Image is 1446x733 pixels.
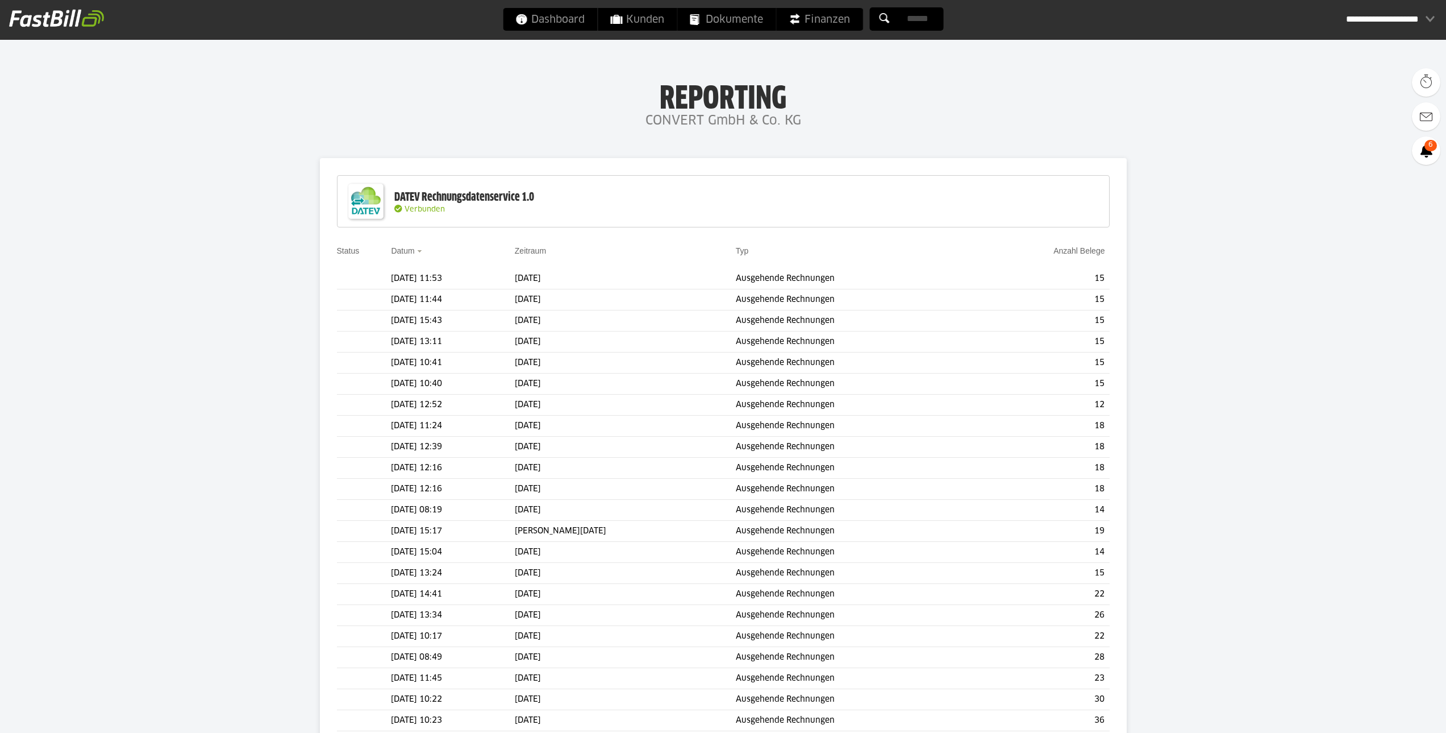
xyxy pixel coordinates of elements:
[515,479,736,500] td: [DATE]
[736,268,974,289] td: Ausgehende Rechnungen
[391,521,514,542] td: [DATE] 15:17
[736,647,974,668] td: Ausgehende Rechnungen
[391,374,514,395] td: [DATE] 10:40
[391,500,514,521] td: [DATE] 08:19
[515,584,736,605] td: [DATE]
[736,605,974,626] td: Ausgehende Rechnungen
[974,353,1109,374] td: 15
[974,689,1109,710] td: 30
[391,668,514,689] td: [DATE] 11:45
[405,206,445,213] span: Verbunden
[391,605,514,626] td: [DATE] 13:34
[1412,136,1440,165] a: 6
[515,605,736,626] td: [DATE]
[515,668,736,689] td: [DATE]
[677,8,776,31] a: Dokumente
[736,310,974,332] td: Ausgehende Rechnungen
[515,289,736,310] td: [DATE]
[515,710,736,731] td: [DATE]
[736,332,974,353] td: Ausgehende Rechnungen
[598,8,677,31] a: Kunden
[974,710,1109,731] td: 36
[9,9,104,27] img: fastbill_logo_white.png
[736,521,974,542] td: Ausgehende Rechnungen
[391,626,514,647] td: [DATE] 10:17
[515,500,736,521] td: [DATE]
[515,332,736,353] td: [DATE]
[974,563,1109,584] td: 15
[736,246,749,255] a: Typ
[974,647,1109,668] td: 28
[690,8,763,31] span: Dokumente
[515,458,736,479] td: [DATE]
[736,668,974,689] td: Ausgehende Rechnungen
[515,437,736,458] td: [DATE]
[974,374,1109,395] td: 15
[337,246,360,255] a: Status
[391,437,514,458] td: [DATE] 12:39
[736,563,974,584] td: Ausgehende Rechnungen
[114,80,1332,110] h1: Reporting
[974,332,1109,353] td: 15
[974,626,1109,647] td: 22
[515,689,736,710] td: [DATE]
[736,416,974,437] td: Ausgehende Rechnungen
[974,584,1109,605] td: 22
[343,179,389,224] img: DATEV-Datenservice Logo
[515,626,736,647] td: [DATE]
[736,479,974,500] td: Ausgehende Rechnungen
[515,310,736,332] td: [DATE]
[974,500,1109,521] td: 14
[736,374,974,395] td: Ausgehende Rechnungen
[515,246,546,255] a: Zeitraum
[391,416,514,437] td: [DATE] 11:24
[391,458,514,479] td: [DATE] 12:16
[391,246,414,255] a: Datum
[515,416,736,437] td: [DATE]
[391,542,514,563] td: [DATE] 15:04
[974,395,1109,416] td: 12
[515,647,736,668] td: [DATE]
[391,289,514,310] td: [DATE] 11:44
[974,416,1109,437] td: 18
[974,521,1109,542] td: 19
[515,353,736,374] td: [DATE]
[515,374,736,395] td: [DATE]
[515,521,736,542] td: [PERSON_NAME][DATE]
[391,310,514,332] td: [DATE] 15:43
[394,190,534,205] div: DATEV Rechnungsdatenservice 1.0
[736,458,974,479] td: Ausgehende Rechnungen
[391,563,514,584] td: [DATE] 13:24
[391,689,514,710] td: [DATE] 10:22
[1424,140,1437,151] span: 6
[974,289,1109,310] td: 15
[736,542,974,563] td: Ausgehende Rechnungen
[391,710,514,731] td: [DATE] 10:23
[736,395,974,416] td: Ausgehende Rechnungen
[736,500,974,521] td: Ausgehende Rechnungen
[974,268,1109,289] td: 15
[736,584,974,605] td: Ausgehende Rechnungen
[974,668,1109,689] td: 23
[515,8,585,31] span: Dashboard
[736,437,974,458] td: Ausgehende Rechnungen
[391,268,514,289] td: [DATE] 11:53
[391,479,514,500] td: [DATE] 12:16
[736,289,974,310] td: Ausgehende Rechnungen
[503,8,597,31] a: Dashboard
[736,626,974,647] td: Ausgehende Rechnungen
[391,584,514,605] td: [DATE] 14:41
[974,542,1109,563] td: 14
[515,542,736,563] td: [DATE]
[974,479,1109,500] td: 18
[391,395,514,416] td: [DATE] 12:52
[974,437,1109,458] td: 18
[391,647,514,668] td: [DATE] 08:49
[736,710,974,731] td: Ausgehende Rechnungen
[1359,699,1435,727] iframe: Öffnet ein Widget, in dem Sie weitere Informationen finden
[974,310,1109,332] td: 15
[736,689,974,710] td: Ausgehende Rechnungen
[515,563,736,584] td: [DATE]
[736,353,974,374] td: Ausgehende Rechnungen
[776,8,862,31] a: Finanzen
